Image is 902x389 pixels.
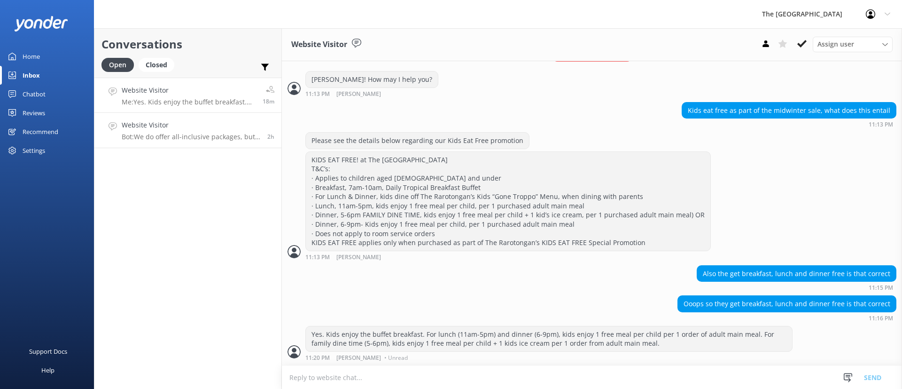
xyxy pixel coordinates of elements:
div: Chatbot [23,85,46,103]
h2: Conversations [101,35,274,53]
div: Sep 03 2025 11:16pm (UTC -10:00) Pacific/Honolulu [677,315,896,321]
div: Ooops so they get breakfast, lunch and dinner free is that correct [678,296,896,312]
h4: Website Visitor [122,85,256,95]
div: Sep 03 2025 11:13pm (UTC -10:00) Pacific/Honolulu [305,90,438,97]
div: Also the get breakfast, lunch and dinner free is that correct [697,266,896,282]
strong: 11:13 PM [305,254,330,261]
div: Closed [139,58,174,72]
p: Me: Yes. Kids enjoy the buffet breakfast. For lunch (11am-5pm) and dinner (6-9pm), kids enjoy 1 f... [122,98,256,106]
div: Sep 03 2025 11:20pm (UTC -10:00) Pacific/Honolulu [305,354,793,361]
div: Settings [23,141,45,160]
div: [PERSON_NAME]! How may I help you? [306,71,438,87]
div: Reviews [23,103,45,122]
div: Sep 03 2025 11:13pm (UTC -10:00) Pacific/Honolulu [682,121,896,127]
p: Bot: We do offer all-inclusive packages, but we strongly advise guests against purchasing them as... [122,133,260,141]
a: Website VisitorMe:Yes. Kids enjoy the buffet breakfast. For lunch (11am-5pm) and dinner (6-9pm), ... [94,78,281,113]
a: Closed [139,59,179,70]
div: Inbox [23,66,40,85]
img: yonder-white-logo.png [14,16,68,32]
div: Help [41,361,54,380]
span: Assign user [817,39,854,49]
strong: 11:16 PM [869,316,893,321]
div: Assign User [813,37,893,52]
div: Home [23,47,40,66]
div: Recommend [23,122,58,141]
strong: 11:13 PM [305,91,330,97]
strong: 11:13 PM [869,122,893,127]
span: [PERSON_NAME] [336,254,381,261]
h3: Website Visitor [291,39,347,51]
span: • Unread [384,355,408,361]
strong: 11:20 PM [305,355,330,361]
a: Open [101,59,139,70]
div: Open [101,58,134,72]
a: Website VisitorBot:We do offer all-inclusive packages, but we strongly advise guests against purc... [94,113,281,148]
span: Sep 03 2025 11:20pm (UTC -10:00) Pacific/Honolulu [263,97,274,105]
strong: 11:15 PM [869,285,893,291]
div: Yes. Kids enjoy the buffet breakfast. For lunch (11am-5pm) and dinner (6-9pm), kids enjoy 1 free ... [306,326,792,351]
div: Sep 03 2025 11:15pm (UTC -10:00) Pacific/Honolulu [697,284,896,291]
span: [PERSON_NAME] [336,355,381,361]
div: Kids eat free as part of the midwinter sale, what does this entail [682,103,896,119]
div: KIDS EAT FREE! at The [GEOGRAPHIC_DATA] T&C’s: · Applies to children aged [DEMOGRAPHIC_DATA] and ... [306,152,710,251]
div: Support Docs [29,342,67,361]
span: [PERSON_NAME] [336,91,381,97]
span: Sep 03 2025 09:37pm (UTC -10:00) Pacific/Honolulu [267,133,274,141]
div: Sep 03 2025 11:13pm (UTC -10:00) Pacific/Honolulu [305,254,711,261]
h4: Website Visitor [122,120,260,130]
div: Please see the details below regarding our Kids Eat Free promotion [306,133,529,149]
